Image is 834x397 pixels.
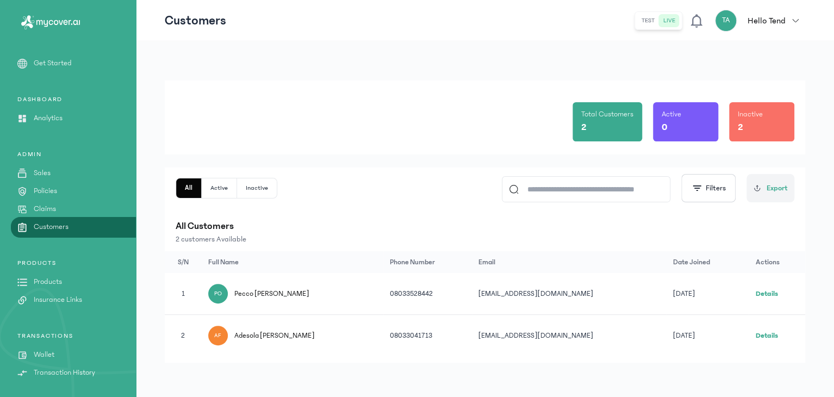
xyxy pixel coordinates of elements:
[182,290,185,297] span: 1
[202,251,383,273] th: Full Name
[34,349,54,361] p: Wallet
[237,178,277,198] button: Inactive
[176,178,202,198] button: All
[666,251,749,273] th: Date joined
[746,174,794,202] button: Export
[383,251,472,273] th: Phone Number
[34,58,72,69] p: Get Started
[681,174,736,202] button: Filters
[755,332,777,339] a: Details
[181,332,185,339] span: 2
[662,109,681,120] p: Active
[34,294,82,306] p: Insurance Links
[666,315,749,357] td: [DATE]
[581,109,633,120] p: Total Customers
[34,168,51,179] p: Sales
[390,332,432,339] span: 08033041713
[34,221,69,233] p: Customers
[666,273,749,315] td: [DATE]
[208,326,228,345] div: AF
[390,290,433,297] span: 08033528442
[202,178,237,198] button: Active
[165,12,226,29] p: Customers
[165,251,202,273] th: S/N
[659,14,680,27] button: live
[715,10,737,32] div: TA
[767,183,788,194] span: Export
[478,290,593,297] span: [EMAIL_ADDRESS][DOMAIN_NAME]
[208,284,228,303] div: PO
[34,113,63,124] p: Analytics
[738,109,763,120] p: Inactive
[637,14,659,27] button: test
[234,288,309,299] span: Pecco [PERSON_NAME]
[34,367,95,379] p: Transaction History
[738,120,743,135] p: 2
[748,14,786,27] p: Hello Tend
[581,120,587,135] p: 2
[715,10,805,32] button: TAHello Tend
[755,290,777,297] a: Details
[176,234,794,245] p: 2 customers Available
[234,330,315,341] span: Adesola [PERSON_NAME]
[749,251,805,273] th: Actions
[34,203,56,215] p: Claims
[472,251,667,273] th: Email
[478,332,593,339] span: [EMAIL_ADDRESS][DOMAIN_NAME]
[34,276,62,288] p: Products
[34,185,57,197] p: Policies
[662,120,668,135] p: 0
[176,219,794,234] p: All Customers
